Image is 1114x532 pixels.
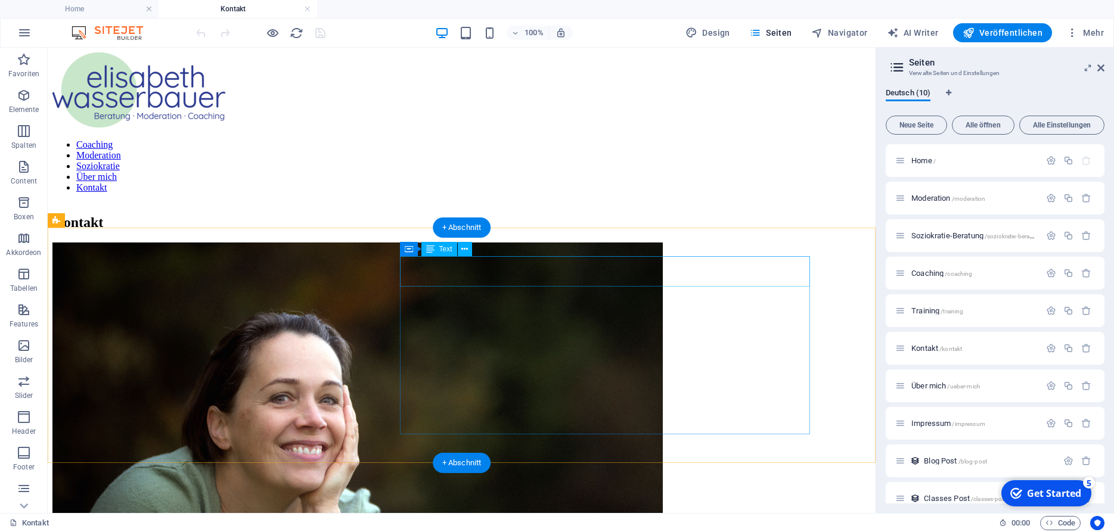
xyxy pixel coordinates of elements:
span: / [933,158,936,164]
div: Design (Strg+Alt+Y) [681,23,735,42]
div: Duplizieren [1063,381,1073,391]
span: Neue Seite [891,122,942,129]
div: Über mich/ueber-mich [908,382,1040,390]
div: Impressum/impressum [908,419,1040,427]
span: 00 00 [1011,516,1030,530]
div: Entfernen [1081,381,1091,391]
button: Usercentrics [1090,516,1104,530]
span: Alle Einstellungen [1025,122,1099,129]
button: reload [289,26,303,40]
div: Training/training [908,307,1040,315]
button: Design [681,23,735,42]
span: Klick, um Seite zu öffnen [924,494,1007,503]
div: Kontakt/kontakt [908,344,1040,352]
p: Formular [9,498,39,508]
span: Navigator [811,27,868,39]
p: Favoriten [8,69,39,79]
p: Header [12,427,36,436]
i: Seite neu laden [290,26,303,40]
div: Einstellungen [1046,268,1056,278]
div: Einstellungen [1046,155,1056,166]
span: Code [1045,516,1075,530]
span: Mehr [1066,27,1104,39]
p: Spalten [11,141,36,150]
div: Duplizieren [1063,193,1073,203]
div: Moderation/moderation [908,194,1040,202]
h2: Seiten [909,57,1104,68]
div: Entfernen [1081,456,1091,466]
button: Veröffentlichen [953,23,1052,42]
span: Veröffentlichen [963,27,1042,39]
button: AI Writer [882,23,944,42]
span: Klick, um Seite zu öffnen [911,419,985,428]
p: Footer [13,462,35,472]
div: 5 [85,1,97,13]
span: Klick, um Seite zu öffnen [911,156,936,165]
h6: Session-Zeit [999,516,1031,530]
span: Alle öffnen [957,122,1009,129]
div: Einstellungen [1046,193,1056,203]
div: Entfernen [1081,418,1091,428]
span: /impressum [952,421,985,427]
p: Features [10,319,38,329]
button: Klicke hier, um den Vorschau-Modus zu verlassen [265,26,280,40]
button: Neue Seite [886,116,947,135]
p: Bilder [15,355,33,365]
span: /training [941,308,963,315]
div: Einstellungen [1046,418,1056,428]
div: + Abschnitt [433,217,491,238]
p: Elemente [9,105,39,114]
p: Boxen [14,212,34,222]
button: 100% [507,26,549,40]
i: Bei Größenänderung Zoomstufe automatisch an das gewählte Gerät anpassen. [556,27,566,38]
div: Einstellungen [1046,343,1056,353]
div: Duplizieren [1063,343,1073,353]
div: Get Started [29,11,83,24]
div: Duplizieren [1063,231,1073,241]
div: Einstellungen [1063,456,1073,466]
img: Editor Logo [69,26,158,40]
div: Entfernen [1081,343,1091,353]
span: AI Writer [887,27,939,39]
div: Duplizieren [1063,268,1073,278]
button: Alle Einstellungen [1019,116,1104,135]
p: Slider [15,391,33,400]
span: Klick, um Seite zu öffnen [911,231,1042,240]
div: Einstellungen [1046,231,1056,241]
p: Tabellen [10,284,38,293]
button: Alle öffnen [952,116,1014,135]
button: Mehr [1062,23,1109,42]
span: Design [685,27,730,39]
h4: Kontakt [159,2,317,15]
div: Home/ [908,157,1040,164]
div: Entfernen [1081,268,1091,278]
span: Deutsch (10) [886,86,930,102]
p: Content [11,176,37,186]
span: /moderation [952,195,986,202]
span: /blog-post [958,458,987,465]
span: /ueber-mich [947,383,980,390]
a: Klick, um Auswahl aufzuheben. Doppelklick öffnet Seitenverwaltung [10,516,49,530]
span: Seiten [749,27,792,39]
span: Klick, um Seite zu öffnen [911,306,963,315]
span: /soziokratie-beratung [985,233,1042,239]
span: : [1020,518,1022,527]
span: Klick, um Seite zu öffnen [911,381,980,390]
div: Dieses Layout wird als Template für alle Einträge dieser Collection genutzt (z.B. ein Blog Post).... [910,493,920,503]
div: Coaching/coaching [908,269,1040,277]
div: Entfernen [1081,306,1091,316]
div: Dieses Layout wird als Template für alle Einträge dieser Collection genutzt (z.B. ein Blog Post).... [910,456,920,466]
div: Duplizieren [1063,418,1073,428]
div: Duplizieren [1063,306,1073,316]
span: /classes-post [971,496,1007,502]
div: Entfernen [1081,231,1091,241]
button: Code [1040,516,1081,530]
h3: Verwalte Seiten und Einstellungen [909,68,1081,79]
span: Klick, um Seite zu öffnen [911,269,972,278]
div: Soziokratie-Beratung/soziokratie-beratung [908,232,1040,239]
div: Classes Post/classes-post [920,494,1057,502]
h6: 100% [525,26,544,40]
span: Klick, um Seite zu öffnen [924,456,987,465]
span: Kontakt [911,344,962,353]
div: Sprachen-Tabs [886,88,1104,111]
